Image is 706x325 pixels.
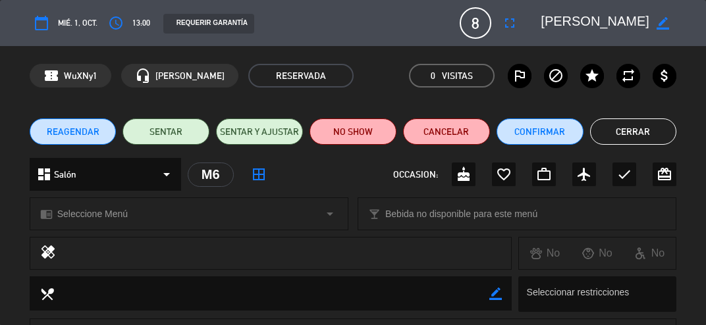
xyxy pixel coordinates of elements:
i: border_color [657,17,669,30]
i: block [548,68,564,84]
span: WuXNy1 [64,68,97,84]
i: border_all [251,166,267,182]
div: REQUERIR GARANTÍA [163,14,254,34]
i: local_dining [40,286,54,301]
i: chrome_reader_mode [40,208,53,220]
button: SENTAR Y AJUSTAR [216,118,303,145]
button: SENTAR [122,118,209,145]
i: repeat [620,68,636,84]
span: OCCASION: [393,167,438,182]
span: REAGENDAR [47,125,99,139]
i: arrow_drop_down [159,166,175,182]
span: Seleccione Menú [57,207,128,222]
i: access_time [108,15,124,31]
span: mié. 1, oct. [58,16,97,30]
span: confirmation_number [43,68,59,84]
button: Cerrar [590,118,677,145]
i: check [616,166,632,182]
span: 0 [431,68,435,84]
button: calendar_today [30,11,53,35]
button: Cancelar [403,118,490,145]
i: border_color [489,287,502,300]
div: No [624,245,676,262]
i: favorite_border [496,166,512,182]
i: attach_money [657,68,672,84]
em: Visitas [442,68,473,84]
i: work_outline [536,166,552,182]
span: 8 [460,7,491,39]
i: arrow_drop_down [322,206,338,222]
button: NO SHOW [310,118,396,145]
div: M6 [188,162,234,187]
i: cake [456,166,472,182]
button: fullscreen [498,11,522,35]
span: Bebida no disponible para este menú [385,207,537,222]
i: local_bar [368,208,381,220]
i: dashboard [36,166,52,182]
i: card_giftcard [657,166,672,182]
button: access_time [104,11,128,35]
span: RESERVADA [248,64,354,87]
i: healing [40,244,56,262]
i: fullscreen [502,15,518,31]
button: REAGENDAR [30,118,117,145]
i: airplanemode_active [576,166,592,182]
div: No [519,245,572,262]
span: Salón [54,167,76,182]
div: No [571,245,624,262]
span: 13:00 [132,16,150,30]
i: star [584,68,600,84]
span: [PERSON_NAME] [155,68,225,84]
button: Confirmar [497,118,584,145]
i: headset_mic [135,68,151,84]
i: calendar_today [34,15,49,31]
i: outlined_flag [512,68,528,84]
